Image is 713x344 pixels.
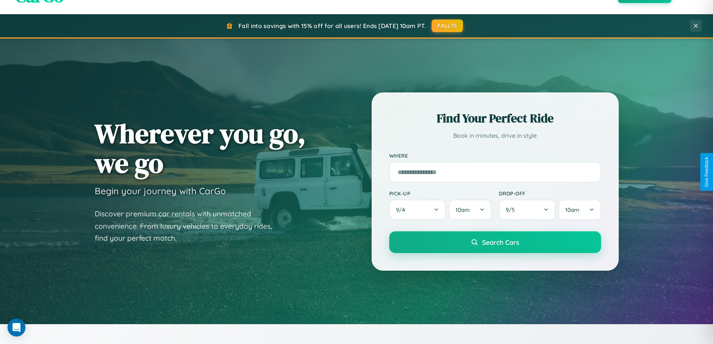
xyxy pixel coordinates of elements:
span: 9 / 4 [396,206,409,213]
button: FALL15 [432,19,463,32]
p: Book in minutes, drive in style [389,130,601,141]
button: 9/5 [499,200,556,220]
span: 10am [565,206,579,213]
label: Where [389,152,601,159]
label: Pick-up [389,190,491,197]
h1: Wherever you go, we go [95,119,306,178]
label: Drop-off [499,190,601,197]
span: 10am [455,206,470,213]
span: Search Cars [482,238,519,246]
span: 9 / 5 [506,206,518,213]
h2: Find Your Perfect Ride [389,110,601,127]
button: 10am [558,200,601,220]
span: Fall into savings with 15% off for all users! Ends [DATE] 10am PT. [238,22,426,30]
button: 9/4 [389,200,446,220]
button: Search Cars [389,231,601,253]
p: Discover premium car rentals with unmatched convenience. From luxury vehicles to everyday rides, ... [95,208,282,244]
button: 10am [449,200,491,220]
h3: Begin your journey with CarGo [95,185,226,197]
div: Give Feedback [704,157,709,187]
div: Open Intercom Messenger [7,319,25,337]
